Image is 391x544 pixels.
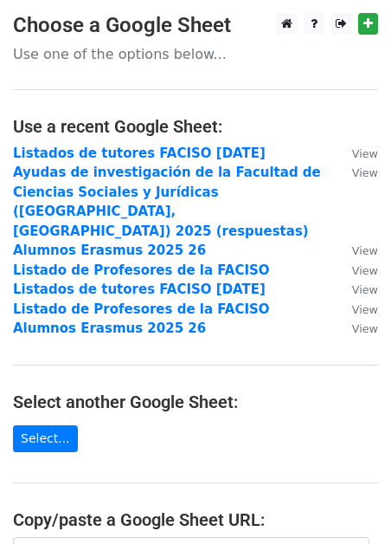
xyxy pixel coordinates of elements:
[352,283,378,296] small: View
[335,301,378,317] a: View
[335,243,378,258] a: View
[13,262,270,278] a: Listado de Profesores de la FACISO
[352,147,378,160] small: View
[13,146,266,161] a: Listados de tutores FACISO [DATE]
[13,301,270,317] a: Listado de Profesores de la FACISO
[304,461,391,544] iframe: Chat Widget
[304,461,391,544] div: Widget de chat
[13,282,266,297] a: Listados de tutores FACISO [DATE]
[335,321,378,336] a: View
[13,116,378,137] h4: Use a recent Google Sheet:
[352,166,378,179] small: View
[352,264,378,277] small: View
[13,509,378,530] h4: Copy/paste a Google Sheet URL:
[13,392,378,412] h4: Select another Google Sheet:
[335,282,378,297] a: View
[13,321,206,336] a: Alumnos Erasmus 2025 26
[13,45,378,63] p: Use one of the options below...
[13,165,321,239] a: Ayudas de investigación de la Facultad de Ciencias Sociales y Jurídicas ([GEOGRAPHIC_DATA], [GEOG...
[335,262,378,278] a: View
[13,243,206,258] a: Alumnos Erasmus 2025 26
[13,13,378,38] h3: Choose a Google Sheet
[352,244,378,257] small: View
[335,165,378,180] a: View
[352,322,378,335] small: View
[335,146,378,161] a: View
[352,303,378,316] small: View
[13,425,78,452] a: Select...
